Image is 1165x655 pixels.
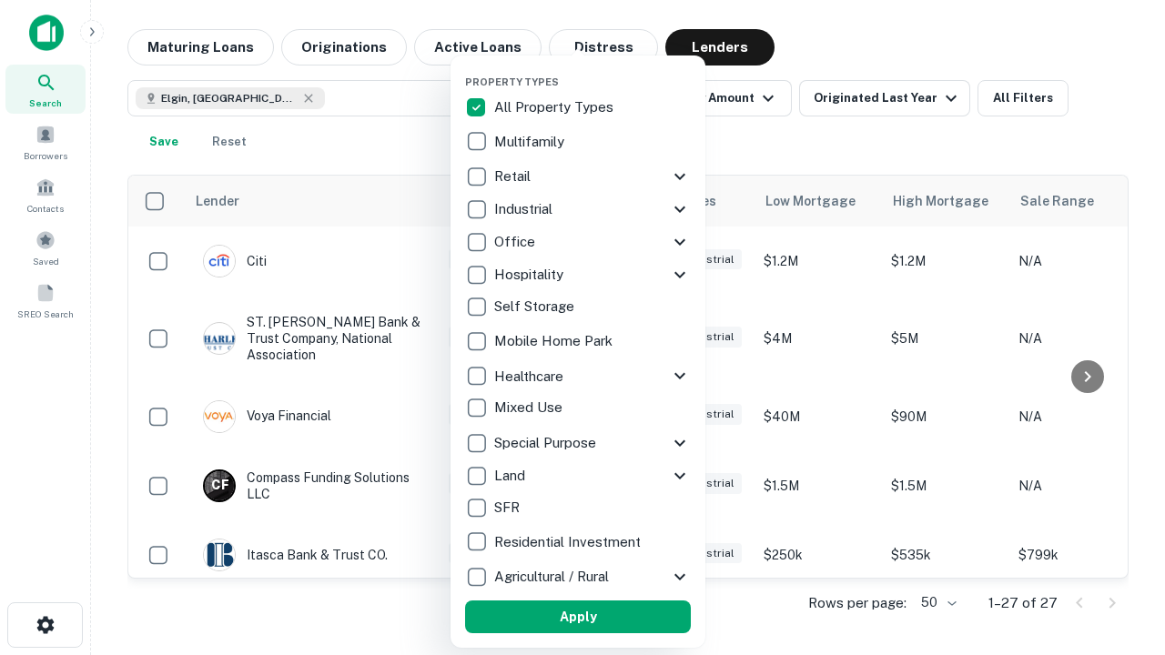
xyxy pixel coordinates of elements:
[494,531,644,553] p: Residential Investment
[494,296,578,317] p: Self Storage
[494,96,617,118] p: All Property Types
[465,359,691,392] div: Healthcare
[494,330,616,352] p: Mobile Home Park
[465,600,691,633] button: Apply
[465,560,691,593] div: Agricultural / Rural
[494,231,539,253] p: Office
[494,497,523,519] p: SFR
[465,427,691,459] div: Special Purpose
[494,166,534,187] p: Retail
[494,397,566,418] p: Mixed Use
[465,160,691,193] div: Retail
[465,193,691,226] div: Industrial
[494,432,600,454] p: Special Purpose
[494,366,567,388] p: Healthcare
[465,258,691,291] div: Hospitality
[494,566,613,588] p: Agricultural / Rural
[1074,509,1165,597] iframe: Chat Widget
[494,198,556,220] p: Industrial
[494,465,529,487] p: Land
[465,459,691,492] div: Land
[465,226,691,258] div: Office
[465,76,559,87] span: Property Types
[494,131,568,153] p: Multifamily
[494,264,567,286] p: Hospitality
